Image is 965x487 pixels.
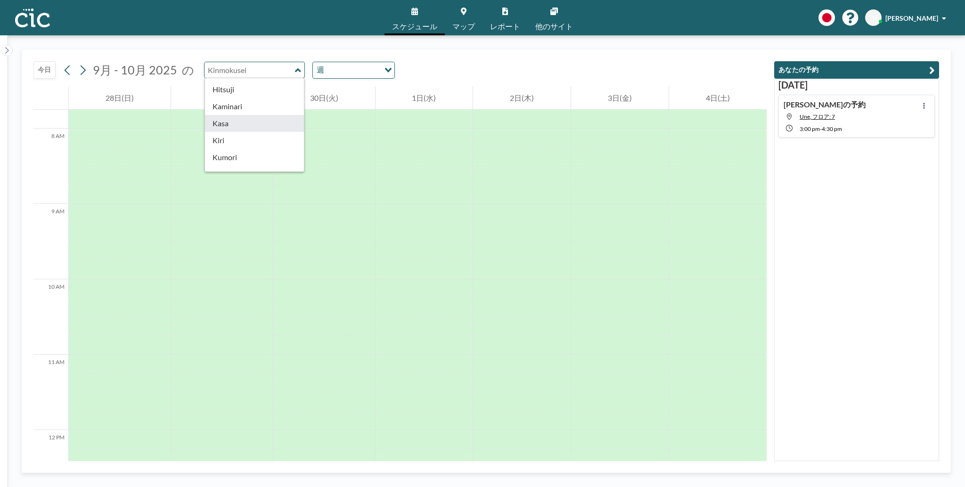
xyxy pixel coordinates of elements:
span: - [820,125,822,132]
span: 4:30 PM [822,125,842,132]
h3: [DATE] [778,79,935,91]
input: Search for option [327,64,379,76]
span: TH [869,14,878,22]
div: Madara [205,166,304,183]
span: [PERSON_NAME] [885,14,938,22]
div: Hitsuji [205,81,304,98]
div: 4日(土) [669,86,767,110]
div: 10 AM [33,279,68,355]
div: Search for option [313,62,394,78]
span: Une, フロア: 7 [800,113,835,120]
div: Kumori [205,149,304,166]
button: 今日 [33,61,56,79]
div: 29日(月) [171,86,273,110]
div: 11 AM [33,355,68,430]
div: Kaminari [205,98,304,115]
input: Kinmokusei [204,62,295,78]
span: 他のサイト [535,23,573,30]
div: 1日(水) [376,86,473,110]
span: 3:00 PM [800,125,820,132]
img: organization-logo [15,8,50,27]
span: の [182,63,194,77]
div: Kiri [205,132,304,149]
div: 3日(金) [571,86,669,110]
div: Kasa [205,115,304,132]
span: レポート [490,23,520,30]
span: 9月 - 10月 2025 [93,63,177,77]
div: 2日(木) [473,86,571,110]
div: 8 AM [33,129,68,204]
span: スケジュール [392,23,437,30]
div: 28日(日) [69,86,171,110]
span: マップ [452,23,475,30]
div: 30日(火) [273,86,375,110]
span: 週 [315,64,326,76]
button: あなたの予約 [774,61,939,79]
div: 9 AM [33,204,68,279]
h4: [PERSON_NAME]の予約 [784,100,866,109]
